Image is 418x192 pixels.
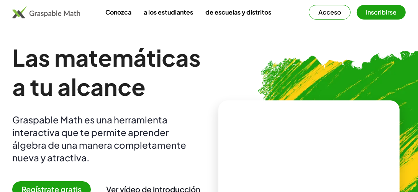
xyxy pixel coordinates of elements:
[199,5,277,19] a: de escuelas y distritos
[144,8,193,16] font: a los estudiantes
[366,8,397,16] font: Inscribirse
[205,8,271,16] font: de escuelas y distritos
[12,114,186,163] font: Graspable Math es una herramienta interactiva que te permite aprender álgebra de una manera compl...
[99,5,138,19] a: Conozca
[309,5,351,20] button: Acceso
[318,8,341,16] font: Acceso
[12,43,201,101] font: Las matemáticas a tu alcance
[105,8,131,16] font: Conozca
[357,5,406,20] button: Inscribirse
[251,125,366,182] video: ¿Qué es esto? Es notación matemática dinámica. Esta notación desempeña un papel fundamental en có...
[138,5,199,19] a: a los estudiantes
